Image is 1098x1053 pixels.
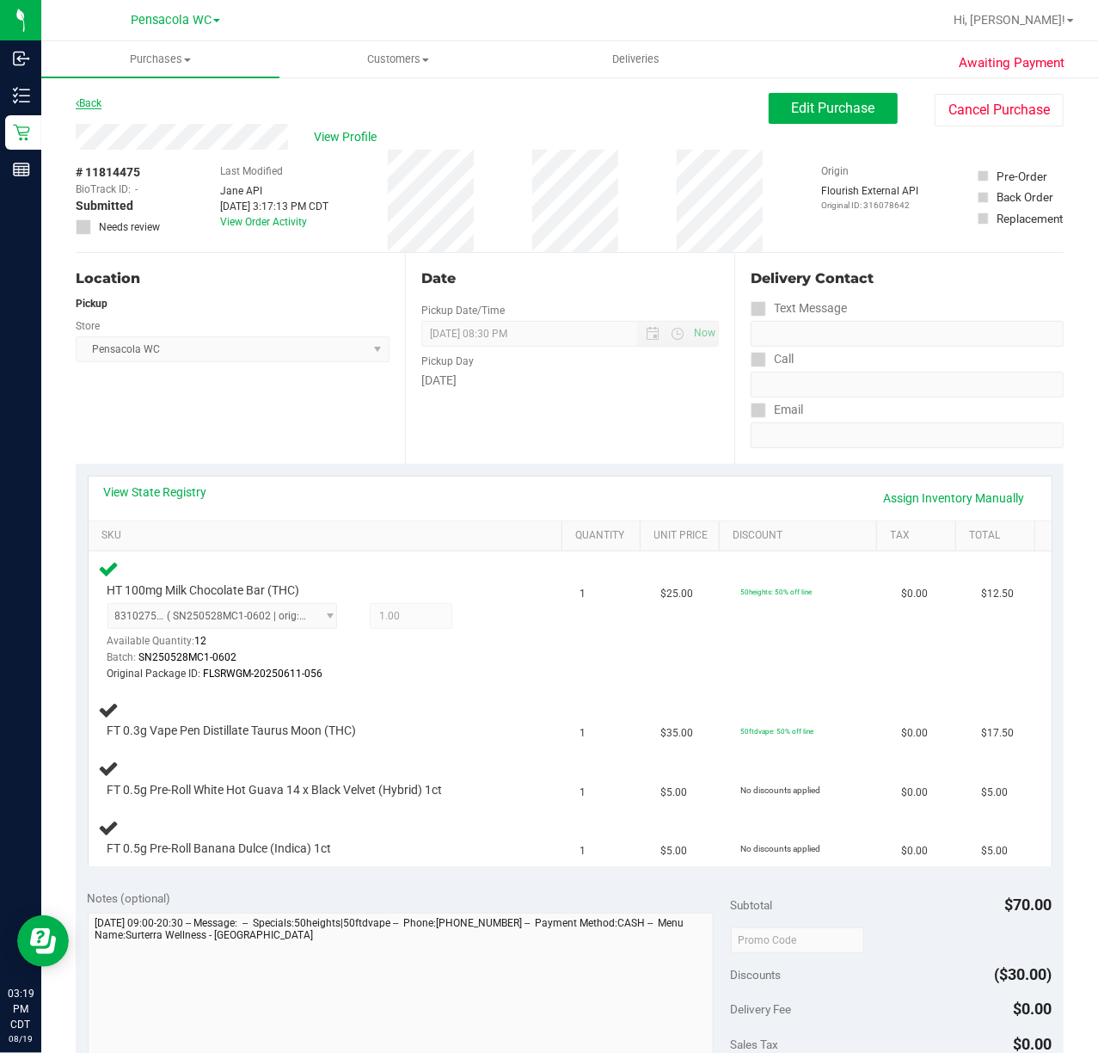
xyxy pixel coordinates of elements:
inline-svg: Reports [13,161,30,178]
span: Original Package ID: [107,668,201,680]
button: Edit Purchase [769,93,898,124]
span: $5.00 [981,843,1008,859]
a: Back [76,97,101,109]
span: Discounts [731,959,782,990]
span: # 11814475 [76,163,140,182]
a: Purchases [41,41,279,77]
label: Pickup Day [421,354,474,369]
span: Customers [280,52,517,67]
inline-svg: Inbound [13,50,30,67]
div: Replacement [997,210,1063,227]
inline-svg: Retail [13,124,30,141]
div: Date [421,268,719,289]
span: Notes (optional) [88,891,171,905]
label: Origin [822,163,850,179]
p: 08/19 [8,1032,34,1045]
input: Promo Code [731,927,864,953]
span: $0.00 [901,586,928,602]
label: Pickup Date/Time [421,303,505,318]
div: Location [76,268,390,289]
span: Deliveries [589,52,683,67]
inline-svg: Inventory [13,87,30,104]
span: $0.00 [901,843,928,859]
span: FT 0.5g Pre-Roll Banana Dulce (Indica) 1ct [107,841,332,857]
a: Quantity [575,529,634,543]
div: [DATE] 3:17:13 PM CDT [220,199,328,214]
iframe: Resource center [17,915,69,967]
span: Subtotal [731,898,773,912]
a: Customers [279,41,518,77]
span: $25.00 [660,586,693,602]
span: Awaiting Payment [960,53,1065,73]
label: Text Message [751,296,847,321]
div: Available Quantity: [107,629,349,662]
span: $35.00 [660,725,693,742]
span: 50ftdvape: 50% off line [740,727,813,736]
a: Deliveries [517,41,755,77]
span: FLSRWGM-20250611-056 [204,668,323,680]
input: Format: (999) 999-9999 [751,321,1064,347]
strong: Pickup [76,298,107,310]
span: $0.00 [901,785,928,801]
span: HT 100mg Milk Chocolate Bar (THC) [107,582,300,599]
span: Delivery Fee [731,1002,792,1016]
span: 1 [580,843,586,859]
span: 1 [580,586,586,602]
a: View Order Activity [220,216,307,228]
span: $0.00 [1014,1000,1052,1018]
p: 03:19 PM CDT [8,986,34,1032]
span: $17.50 [981,725,1014,742]
a: Discount [733,529,870,543]
a: View State Registry [104,483,207,501]
a: SKU [101,529,555,543]
a: Tax [891,529,949,543]
span: 50heights: 50% off line [740,588,812,596]
span: $0.00 [901,725,928,742]
span: Batch: [107,651,137,663]
span: View Profile [314,128,383,146]
span: ($30.00) [995,965,1052,983]
span: $0.00 [1014,1035,1052,1053]
a: Unit Price [654,529,713,543]
span: No discounts applied [740,785,820,795]
input: Format: (999) 999-9999 [751,372,1064,397]
span: SN250528MC1-0602 [139,651,237,663]
span: Hi, [PERSON_NAME]! [954,13,1065,27]
div: Delivery Contact [751,268,1064,289]
label: Email [751,397,803,422]
span: No discounts applied [740,844,820,853]
div: Jane API [220,183,328,199]
p: Original ID: 316078642 [822,199,919,212]
span: $12.50 [981,586,1014,602]
span: $5.00 [660,843,687,859]
a: Total [969,529,1027,543]
label: Call [751,347,794,372]
div: Back Order [997,188,1053,206]
span: Submitted [76,197,133,215]
span: $5.00 [660,785,687,801]
a: Assign Inventory Manually [873,483,1036,513]
label: Last Modified [220,163,283,179]
span: 12 [195,635,207,647]
span: Sales Tax [731,1038,779,1051]
span: Edit Purchase [792,100,875,116]
span: Purchases [41,52,279,67]
span: $70.00 [1005,896,1052,914]
span: FT 0.5g Pre-Roll White Hot Guava 14 x Black Velvet (Hybrid) 1ct [107,782,443,798]
span: - [135,182,138,197]
span: $5.00 [981,785,1008,801]
label: Store [76,318,100,334]
button: Cancel Purchase [935,94,1064,126]
span: Pensacola WC [131,13,212,28]
span: 1 [580,785,586,801]
span: FT 0.3g Vape Pen Distillate Taurus Moon (THC) [107,723,357,739]
span: Needs review [99,219,160,235]
div: Flourish External API [822,183,919,212]
div: Pre-Order [997,168,1047,185]
div: [DATE] [421,372,719,390]
span: 1 [580,725,586,742]
span: BioTrack ID: [76,182,131,197]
